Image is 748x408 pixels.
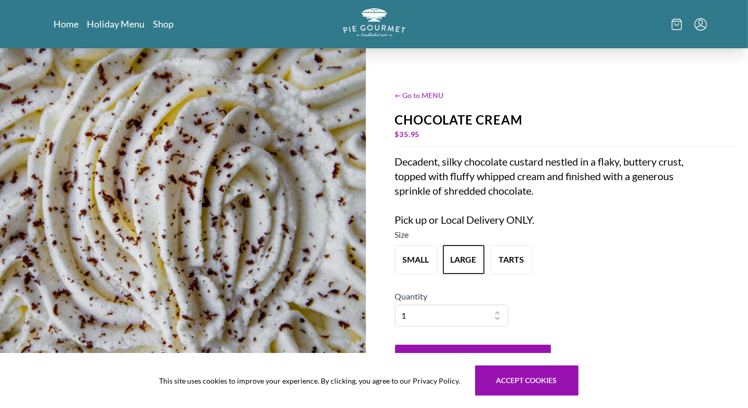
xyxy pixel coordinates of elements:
[395,127,736,142] div: $ 35.95
[395,245,437,274] button: Variant Swatch
[491,245,532,274] button: Variant Swatch
[160,375,461,386] span: This site uses cookies to improve your experience. By clicking, you agree to our Privacy Policy.
[395,305,509,327] select: Quantity
[475,365,579,396] button: Accept cookies
[395,291,428,301] span: Quantity
[395,345,551,375] button: Add to Cart
[54,18,79,30] a: Home
[694,18,707,31] button: Menu
[343,8,405,40] a: Logo
[395,154,694,227] div: Decadent, silky chocolate custard nestled in a flaky, buttery crust, topped with fluffy whipped c...
[87,18,145,30] a: Holiday Menu
[153,18,174,30] a: Shop
[395,90,736,101] span: ← Go to MENU
[395,113,736,127] div: Chocolate Cream
[395,229,409,239] span: Size
[343,8,405,37] img: logo
[443,245,484,274] button: Variant Swatch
